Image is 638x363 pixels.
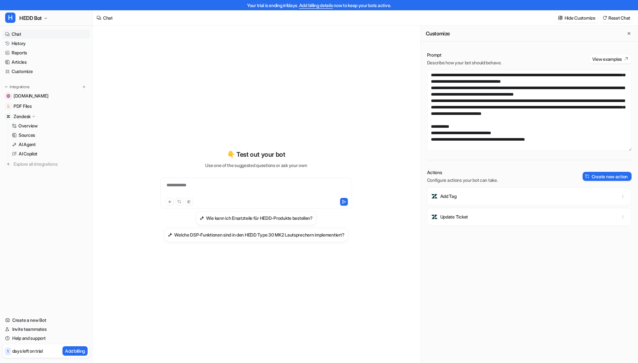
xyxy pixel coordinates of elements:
[556,13,598,23] button: Hide Customize
[3,48,90,57] a: Reports
[3,67,90,76] a: Customize
[440,214,468,220] p: Update Ticket
[3,91,90,100] a: hedd.audio[DOMAIN_NAME]
[3,316,90,325] a: Create a new Bot
[9,131,90,140] a: Sources
[82,85,86,89] img: menu_add.svg
[585,174,590,179] img: create-action-icon.svg
[589,54,632,63] button: View examples
[14,159,87,169] span: Explore all integrations
[62,346,88,356] button: Add billing
[427,169,498,176] p: Actions
[14,103,32,109] span: PDF Files
[583,172,632,181] button: Create new action
[10,84,30,89] p: Integrations
[3,334,90,343] a: Help and support
[6,94,10,98] img: hedd.audio
[427,60,502,66] p: Describe how your bot should behave.
[427,52,502,58] p: Prompt
[19,132,35,138] p: Sources
[3,325,90,334] a: Invite teammates
[168,232,172,237] img: Welche DSP-Funktionen sind in den HEDD Type 30 MK2 Lautsprechern implementiert?
[6,115,10,118] img: Zendesk
[9,121,90,130] a: Overview
[4,85,8,89] img: expand menu
[558,15,563,20] img: customize
[19,14,42,23] span: HEDD Bot
[14,113,31,120] p: Zendesk
[206,215,313,221] h3: Wie kann ich Ersatzteile für HEDD-Produkte bestellen?
[196,211,317,225] button: Wie kann ich Ersatzteile für HEDD-Produkte bestellen?Wie kann ich Ersatzteile für HEDD-Produkte b...
[3,102,90,111] a: PDF FilesPDF Files
[227,150,285,159] p: 👇 Test out your bot
[3,160,90,169] a: Explore all integrations
[200,216,204,220] img: Wie kann ich Ersatzteile für HEDD-Produkte bestellen?
[3,84,32,90] button: Integrations
[6,104,10,108] img: PDF Files
[18,123,38,129] p: Overview
[3,30,90,39] a: Chat
[440,193,457,200] p: Add Tag
[9,149,90,158] a: AI Copilot
[174,231,344,238] h3: Welche DSP-Funktionen sind in den HEDD Type 30 MK2 Lautsprechern implementiert?
[565,14,595,21] p: Hide Customize
[426,30,450,37] h2: Customize
[427,177,498,183] p: Configure actions your bot can take.
[19,151,37,157] p: AI Copilot
[3,39,90,48] a: History
[601,13,633,23] button: Reset Chat
[5,13,15,23] span: H
[12,348,43,354] p: days left on trial
[65,348,85,354] p: Add billing
[625,30,633,37] button: Close flyout
[299,3,333,8] a: Add billing details
[9,140,90,149] a: AI Agent
[431,214,438,220] img: Update Ticket icon
[19,141,36,148] p: AI Agent
[3,58,90,67] a: Articles
[205,162,307,169] p: Use one of the suggested questions or ask your own
[103,14,113,21] div: Chat
[5,161,12,167] img: explore all integrations
[7,349,9,354] p: 1
[14,93,48,99] span: [DOMAIN_NAME]
[164,228,348,242] button: Welche DSP-Funktionen sind in den HEDD Type 30 MK2 Lautsprechern implementiert?Welche DSP-Funktio...
[431,193,438,200] img: Add Tag icon
[603,15,607,20] img: reset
